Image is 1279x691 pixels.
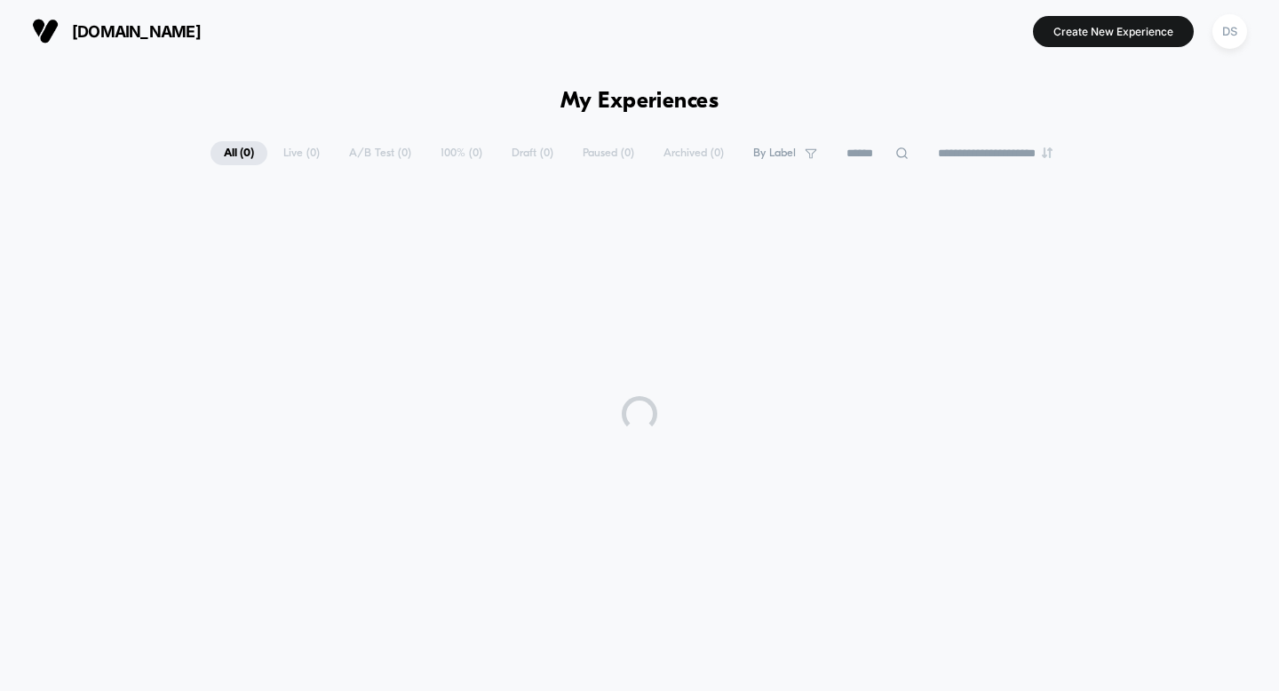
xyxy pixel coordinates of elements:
[72,22,201,41] span: [DOMAIN_NAME]
[211,141,267,165] span: All ( 0 )
[560,89,719,115] h1: My Experiences
[27,17,206,45] button: [DOMAIN_NAME]
[32,18,59,44] img: Visually logo
[753,147,796,160] span: By Label
[1042,147,1053,158] img: end
[1207,13,1252,50] button: DS
[1212,14,1247,49] div: DS
[1033,16,1194,47] button: Create New Experience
